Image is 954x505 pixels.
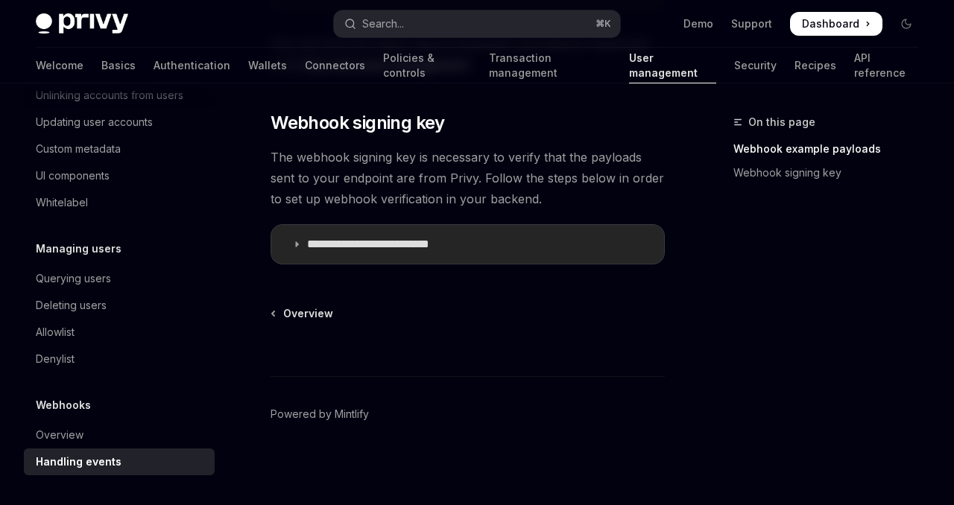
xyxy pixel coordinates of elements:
a: Policies & controls [383,48,471,83]
a: Basics [101,48,136,83]
a: UI components [24,162,215,189]
a: Support [731,16,772,31]
a: Authentication [154,48,230,83]
span: Webhook signing key [271,111,445,135]
a: Demo [683,16,713,31]
span: The webhook signing key is necessary to verify that the payloads sent to your endpoint are from P... [271,147,665,209]
div: Handling events [36,453,121,471]
a: Updating user accounts [24,109,215,136]
a: Querying users [24,265,215,292]
div: Overview [36,426,83,444]
button: Open search [334,10,620,37]
a: Deleting users [24,292,215,319]
a: Overview [272,306,333,321]
span: Overview [283,306,333,321]
div: Custom metadata [36,140,121,158]
h5: Webhooks [36,396,91,414]
div: Deleting users [36,296,107,314]
a: Recipes [795,48,836,83]
a: Handling events [24,448,215,475]
img: dark logo [36,13,128,34]
span: On this page [748,113,815,131]
div: Updating user accounts [36,113,153,131]
a: Powered by Mintlify [271,407,369,422]
span: Dashboard [802,16,859,31]
div: Whitelabel [36,194,88,212]
a: Custom metadata [24,136,215,162]
div: Denylist [36,350,75,368]
a: Security [734,48,777,83]
a: Denylist [24,346,215,372]
a: Dashboard [790,12,882,36]
a: Webhook signing key [733,161,930,185]
div: Querying users [36,270,111,288]
a: Transaction management [489,48,610,83]
a: API reference [854,48,918,83]
div: UI components [36,167,110,185]
a: Connectors [305,48,365,83]
div: Allowlist [36,323,75,341]
a: Wallets [248,48,287,83]
a: User management [629,48,716,83]
a: Allowlist [24,319,215,346]
span: ⌘ K [596,18,611,30]
div: Search... [362,15,404,33]
a: Whitelabel [24,189,215,216]
a: Welcome [36,48,83,83]
a: Webhook example payloads [733,137,930,161]
h5: Managing users [36,240,121,258]
a: Overview [24,422,215,448]
button: Toggle dark mode [894,12,918,36]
